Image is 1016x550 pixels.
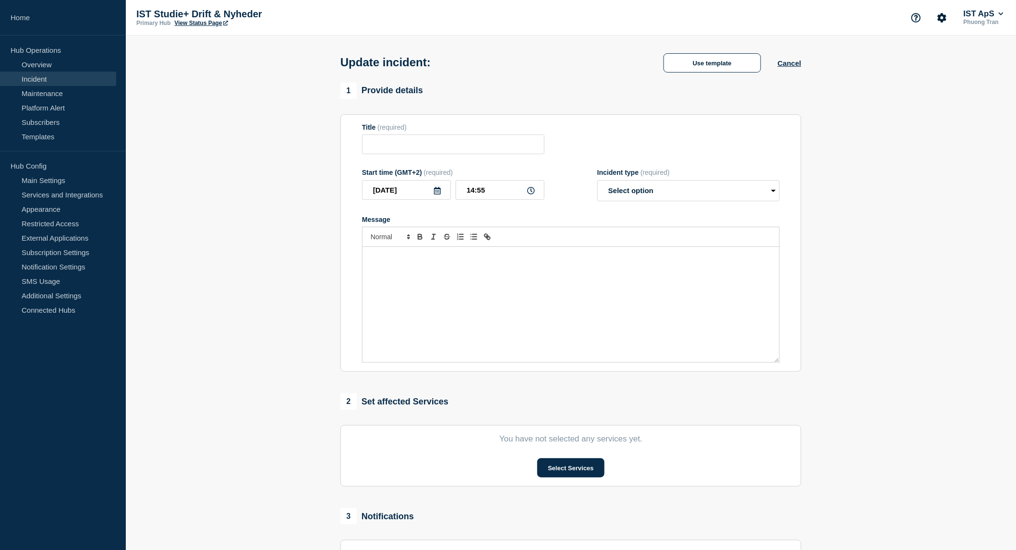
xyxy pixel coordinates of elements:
div: Notifications [340,508,414,525]
div: Provide details [340,83,423,99]
span: 2 [340,393,357,410]
button: Toggle bold text [413,231,427,243]
button: Toggle italic text [427,231,440,243]
div: Set affected Services [340,393,448,410]
button: Toggle ordered list [454,231,467,243]
a: View Status Page [174,20,228,26]
p: IST Studie+ Drift & Nyheder [136,9,328,20]
input: YYYY-MM-DD [362,180,451,200]
button: IST ApS [962,9,1005,19]
span: (required) [377,123,407,131]
p: Primary Hub [136,20,170,26]
button: Toggle link [481,231,494,243]
span: (required) [641,169,670,176]
button: Cancel [778,59,801,67]
span: 1 [340,83,357,99]
button: Toggle strikethrough text [440,231,454,243]
button: Account settings [932,8,952,28]
span: 3 [340,508,357,525]
input: HH:MM [456,180,544,200]
p: Phuong Tran [962,19,1005,25]
div: Message [362,216,780,223]
button: Select Services [537,458,604,477]
select: Incident type [597,180,780,201]
button: Use template [664,53,761,73]
div: Incident type [597,169,780,176]
div: Title [362,123,544,131]
div: Message [363,247,779,362]
button: Toggle bulleted list [467,231,481,243]
span: Font size [366,231,413,243]
h1: Update incident: [340,56,431,69]
button: Support [906,8,926,28]
span: (required) [424,169,453,176]
div: Start time (GMT+2) [362,169,544,176]
input: Title [362,134,544,154]
p: You have not selected any services yet. [362,434,780,444]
